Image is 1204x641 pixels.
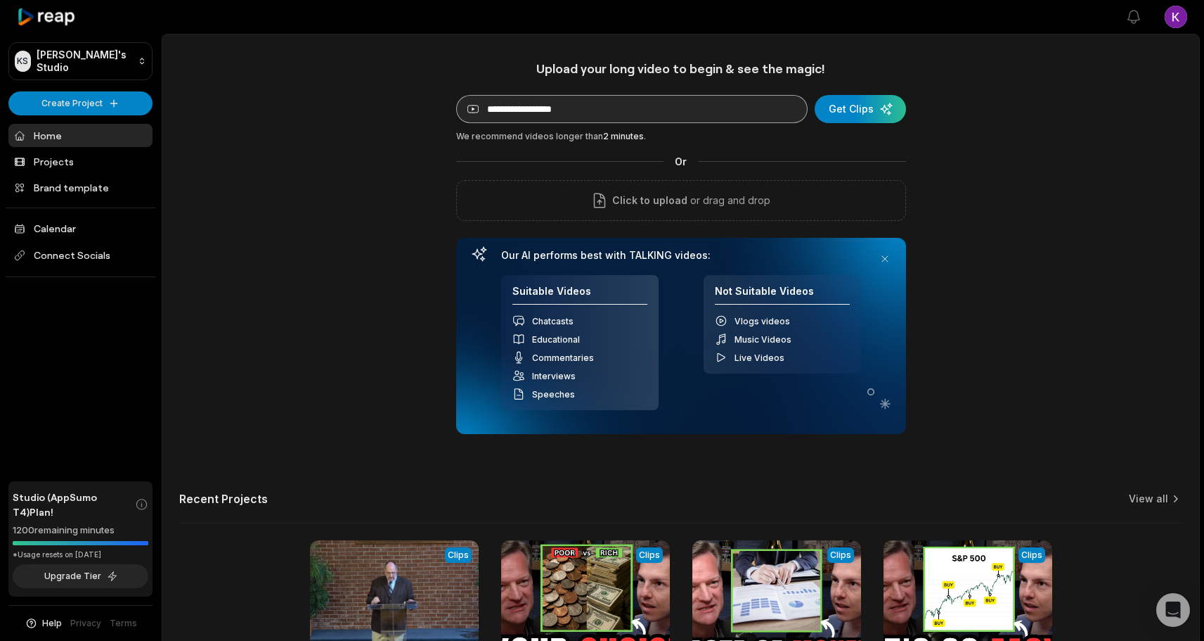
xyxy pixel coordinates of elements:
button: Upgrade Tier [13,564,148,588]
span: Help [42,617,62,630]
div: Open Intercom Messenger [1156,593,1190,627]
div: KS [15,51,31,72]
span: Interviews [532,371,576,381]
a: Home [8,124,153,147]
h3: Our AI performs best with TALKING videos: [501,249,861,262]
a: Projects [8,150,153,173]
span: Speeches [532,389,575,400]
a: Brand template [8,176,153,199]
a: Calendar [8,217,153,240]
span: Educational [532,334,580,345]
p: or drag and drop [687,192,770,209]
a: View all [1129,492,1168,506]
button: Get Clips [815,95,906,123]
div: 1200 remaining minutes [13,523,148,538]
span: Chatcasts [532,316,574,326]
span: Music Videos [734,334,791,345]
div: *Usage resets on [DATE] [13,550,148,560]
h1: Upload your long video to begin & see the magic! [456,61,906,77]
a: Privacy [70,617,101,630]
span: Or [664,154,698,169]
span: Studio (AppSumo T4) Plan! [13,490,135,519]
span: Connect Socials [8,243,153,268]
span: Commentaries [532,353,594,363]
button: Help [25,617,62,630]
p: [PERSON_NAME]'s Studio [37,49,132,74]
span: Click to upload [612,192,687,209]
a: Terms [110,617,137,630]
button: Create Project [8,91,153,115]
span: Vlogs videos [734,316,790,326]
span: 2 minutes [603,131,644,141]
span: Live Videos [734,353,784,363]
h2: Recent Projects [179,492,268,506]
div: We recommend videos longer than . [456,130,906,143]
h4: Suitable Videos [512,285,647,305]
h4: Not Suitable Videos [715,285,850,305]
